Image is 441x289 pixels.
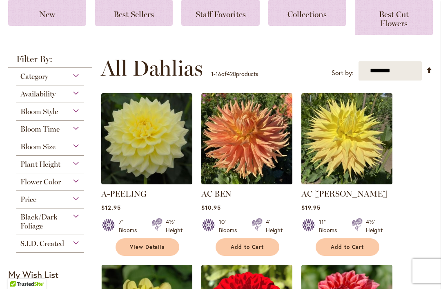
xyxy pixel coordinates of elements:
a: AC [PERSON_NAME] [301,189,387,199]
img: A-Peeling [101,93,192,184]
span: Availability [20,90,56,99]
button: Add to Cart [316,238,379,256]
span: Collections [287,9,327,19]
div: 4½' Height [166,218,183,234]
div: 11" Blooms [319,218,342,234]
span: Bloom Size [20,142,56,151]
button: Add to Cart [216,238,279,256]
img: AC BEN [201,93,292,184]
p: - of products [211,67,258,81]
span: 1 [211,70,214,78]
div: 7" Blooms [119,218,142,234]
div: 4½' Height [366,218,383,234]
span: Price [20,195,36,204]
img: AC Jeri [301,93,392,184]
span: $10.95 [201,204,221,211]
span: Bloom Style [20,107,58,116]
a: AC BEN [201,189,232,199]
span: Plant Height [20,160,60,169]
a: AC BEN [201,178,292,186]
a: A-Peeling [101,178,192,186]
span: 420 [227,70,236,78]
span: Best Cut Flowers [379,9,409,28]
span: Staff Favorites [196,9,246,19]
div: 10" Blooms [219,218,242,234]
span: Black/Dark Foliage [20,213,58,231]
a: AC Jeri [301,178,392,186]
span: $19.95 [301,204,321,211]
span: New [39,9,55,19]
span: $12.95 [101,204,121,211]
span: Best Sellers [114,9,154,19]
span: S.I.D. Created [20,239,64,248]
a: View Details [116,238,179,256]
span: Add to Cart [231,244,264,251]
iframe: Launch Accessibility Center [6,260,29,283]
span: Flower Color [20,177,61,186]
a: A-PEELING [101,189,147,199]
span: View Details [130,244,165,251]
span: Add to Cart [331,244,364,251]
div: 4' Height [266,218,283,234]
span: Category [20,72,48,81]
span: 16 [216,70,221,78]
strong: My Wish List [8,269,58,280]
strong: Filter By: [8,55,92,68]
span: Bloom Time [20,125,60,134]
span: All Dahlias [101,56,203,81]
label: Sort by: [332,65,354,81]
